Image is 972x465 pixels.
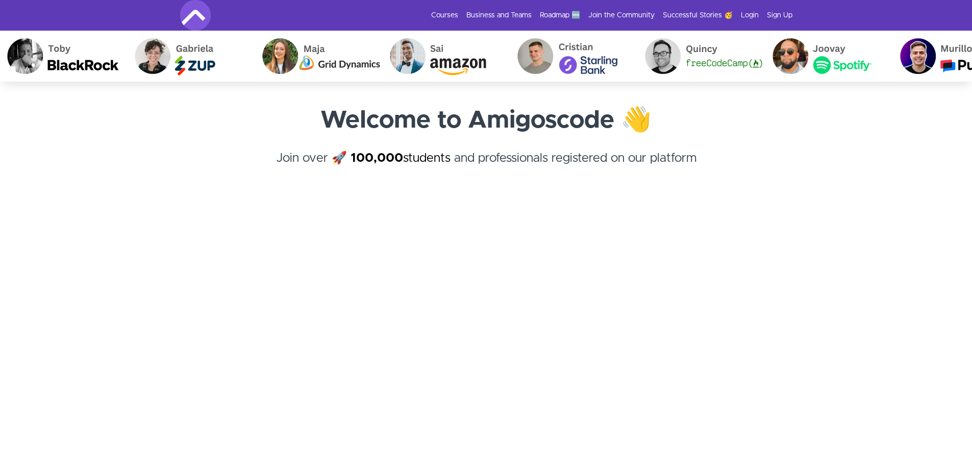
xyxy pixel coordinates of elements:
[371,31,499,82] img: Sai
[351,152,403,164] strong: 100,000
[180,149,792,186] h4: Join over 🚀 and professionals registered on our platform
[320,108,652,133] strong: Welcome to Amigoscode 👋
[499,31,627,82] img: Cristian
[466,10,532,20] a: Business and Teams
[767,10,792,20] a: Sign Up
[244,31,371,82] img: Maja
[627,31,754,82] img: Quincy
[116,31,244,82] img: Gabriela
[741,10,759,20] a: Login
[540,10,580,20] a: Roadmap 🆕
[588,10,655,20] a: Join the Community
[351,152,451,164] a: 100,000students
[663,10,733,20] a: Successful Stories 🥳
[431,10,458,20] a: Courses
[754,31,882,82] img: Joovay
